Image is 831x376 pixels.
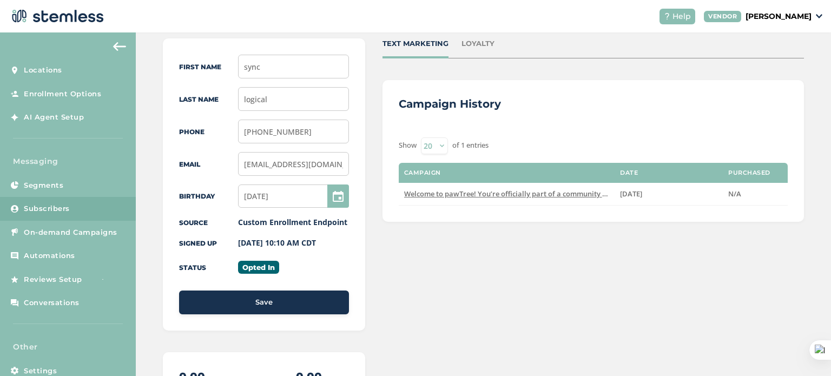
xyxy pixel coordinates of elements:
span: Automations [24,250,75,261]
label: Date [620,169,638,176]
span: Enrollment Options [24,89,101,100]
label: Campaign [404,169,441,176]
img: icon-help-white-03924b79.svg [664,13,670,19]
label: Purchased [728,169,770,176]
label: Last Name [179,95,219,103]
span: AI Agent Setup [24,112,84,123]
label: Show [399,140,417,151]
div: LOYALTY [461,38,494,49]
button: Save [179,291,349,314]
span: Save [255,297,273,308]
div: VENDOR [704,11,741,22]
label: Custom Enrollment Endpoint [238,217,347,227]
span: Reviews Setup [24,274,82,285]
label: Birthday [179,192,215,200]
label: of 1 entries [452,140,489,151]
img: logo-dark-0685b13c.svg [9,5,104,27]
label: Welcome to pawTree! You’re officially part of a community that’s focused on helping pets (and the... [404,189,609,199]
span: Help [672,11,691,22]
img: glitter-stars-b7820f95.gif [90,268,112,290]
label: Email [179,160,200,168]
p: [PERSON_NAME] [746,11,812,22]
span: Subscribers [24,203,70,214]
span: Locations [24,65,62,76]
span: N/A [728,189,741,199]
label: Phone [179,128,205,136]
label: Sep 1 2025 [620,189,717,199]
label: Opted In [238,261,279,274]
h3: Campaign History [399,96,501,111]
span: On-demand Campaigns [24,227,117,238]
input: MM/DD/YYYY [238,184,349,208]
label: Status [179,263,206,272]
label: Signed up [179,239,217,247]
img: icon_down-arrow-small-66adaf34.svg [816,14,822,18]
label: Source [179,219,208,227]
label: N/A [728,189,782,199]
span: [DATE] [620,189,642,199]
label: [DATE] 10:10 AM CDT [238,238,316,248]
img: icon-arrow-back-accent-c549486e.svg [113,42,126,51]
span: Conversations [24,298,80,308]
label: First Name [179,63,221,71]
span: Segments [24,180,63,191]
div: TEXT MARKETING [382,38,449,49]
iframe: Chat Widget [777,324,831,376]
